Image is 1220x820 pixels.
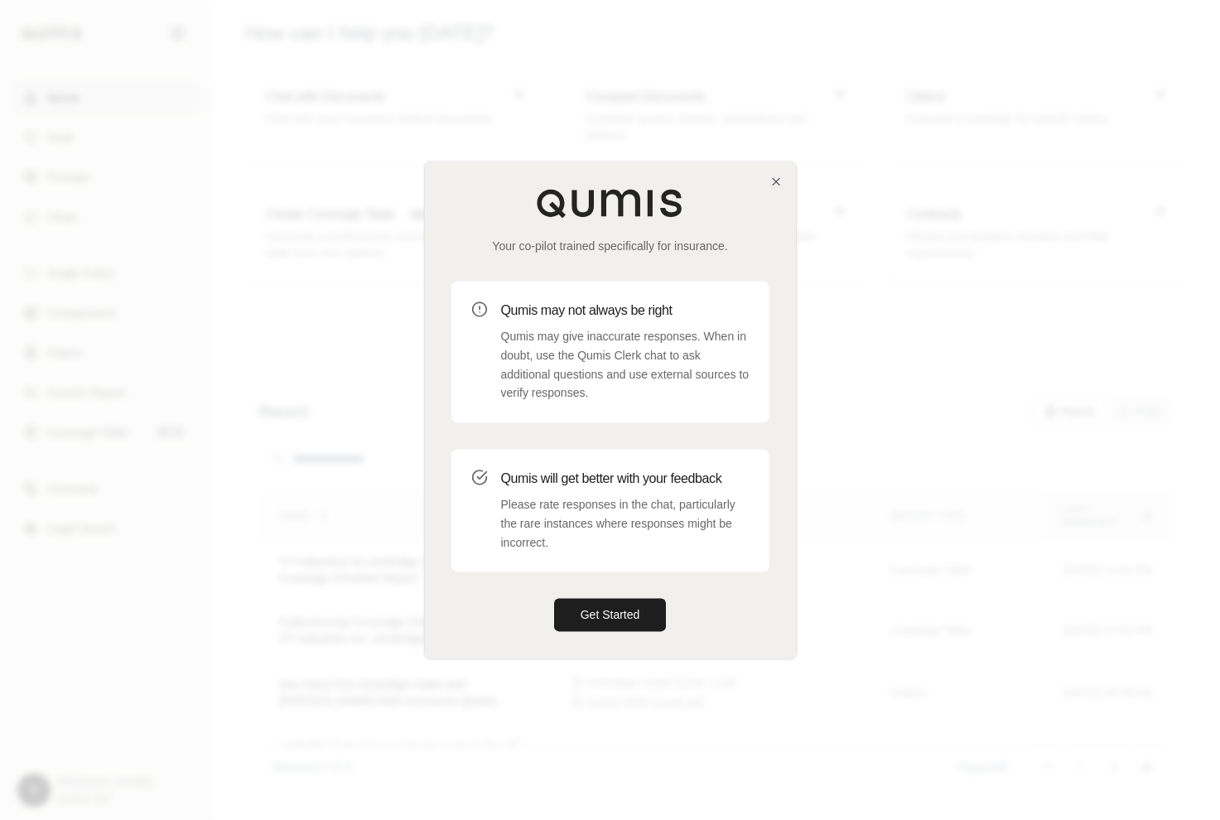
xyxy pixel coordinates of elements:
[501,301,750,321] h3: Qumis may not always be right
[501,495,750,552] p: Please rate responses in the chat, particularly the rare instances where responses might be incor...
[554,599,667,632] button: Get Started
[501,327,750,403] p: Qumis may give inaccurate responses. When in doubt, use the Qumis Clerk chat to ask additional qu...
[501,469,750,489] h3: Qumis will get better with your feedback
[451,238,769,254] p: Your co-pilot trained specifically for insurance.
[536,188,685,218] img: Qumis Logo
